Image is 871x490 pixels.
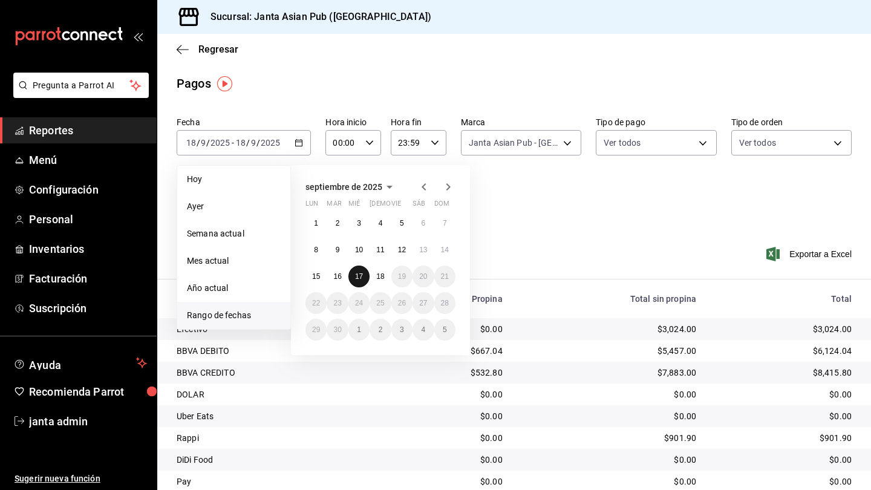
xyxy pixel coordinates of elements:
[314,219,318,227] abbr: 1 de septiembre de 2025
[29,356,131,370] span: Ayuda
[29,270,147,287] span: Facturación
[177,475,371,488] div: Pay
[434,319,455,341] button: 5 de octubre de 2025
[716,388,852,400] div: $0.00
[461,118,581,126] label: Marca
[348,212,370,234] button: 3 de septiembre de 2025
[210,138,230,148] input: ----
[434,212,455,234] button: 7 de septiembre de 2025
[305,180,397,194] button: septiembre de 2025
[716,432,852,444] div: $901.90
[370,200,441,212] abbr: jueves
[391,319,413,341] button: 3 de octubre de 2025
[177,432,371,444] div: Rappi
[312,325,320,334] abbr: 29 de septiembre de 2025
[443,219,447,227] abbr: 7 de septiembre de 2025
[731,118,852,126] label: Tipo de orden
[355,272,363,281] abbr: 17 de septiembre de 2025
[250,138,256,148] input: --
[421,219,425,227] abbr: 6 de septiembre de 2025
[177,410,371,422] div: Uber Eats
[305,200,318,212] abbr: lunes
[177,345,371,357] div: BBVA DEBITO
[325,118,381,126] label: Hora inicio
[400,219,404,227] abbr: 5 de septiembre de 2025
[177,454,371,466] div: DiDi Food
[29,181,147,198] span: Configuración
[327,319,348,341] button: 30 de septiembre de 2025
[441,246,449,254] abbr: 14 de septiembre de 2025
[398,272,406,281] abbr: 19 de septiembre de 2025
[235,138,246,148] input: --
[187,282,281,295] span: Año actual
[400,325,404,334] abbr: 3 de octubre de 2025
[333,325,341,334] abbr: 30 de septiembre de 2025
[391,200,401,212] abbr: viernes
[336,219,340,227] abbr: 2 de septiembre de 2025
[716,410,852,422] div: $0.00
[522,454,696,466] div: $0.00
[357,325,361,334] abbr: 1 de octubre de 2025
[333,272,341,281] abbr: 16 de septiembre de 2025
[596,118,716,126] label: Tipo de pago
[29,300,147,316] span: Suscripción
[716,367,852,379] div: $8,415.80
[391,292,413,314] button: 26 de septiembre de 2025
[376,299,384,307] abbr: 25 de septiembre de 2025
[522,388,696,400] div: $0.00
[348,266,370,287] button: 17 de septiembre de 2025
[305,266,327,287] button: 15 de septiembre de 2025
[29,122,147,139] span: Reportes
[769,247,852,261] button: Exportar a Excel
[398,299,406,307] abbr: 26 de septiembre de 2025
[739,137,776,149] span: Ver todos
[200,138,206,148] input: --
[312,272,320,281] abbr: 15 de septiembre de 2025
[333,299,341,307] abbr: 23 de septiembre de 2025
[522,367,696,379] div: $7,883.00
[327,212,348,234] button: 2 de septiembre de 2025
[390,432,503,444] div: $0.00
[413,266,434,287] button: 20 de septiembre de 2025
[187,309,281,322] span: Rango de fechas
[370,239,391,261] button: 11 de septiembre de 2025
[434,239,455,261] button: 14 de septiembre de 2025
[246,138,250,148] span: /
[8,88,149,100] a: Pregunta a Parrot AI
[391,212,413,234] button: 5 de septiembre de 2025
[469,137,559,149] span: Janta Asian Pub - [GEOGRAPHIC_DATA]
[187,200,281,213] span: Ayer
[13,73,149,98] button: Pregunta a Parrot AI
[29,384,147,400] span: Recomienda Parrot
[522,294,696,304] div: Total sin propina
[187,255,281,267] span: Mes actual
[327,266,348,287] button: 16 de septiembre de 2025
[434,266,455,287] button: 21 de septiembre de 2025
[413,239,434,261] button: 13 de septiembre de 2025
[177,118,311,126] label: Fecha
[260,138,281,148] input: ----
[391,239,413,261] button: 12 de septiembre de 2025
[187,173,281,186] span: Hoy
[441,299,449,307] abbr: 28 de septiembre de 2025
[29,152,147,168] span: Menú
[434,200,449,212] abbr: domingo
[419,272,427,281] abbr: 20 de septiembre de 2025
[305,319,327,341] button: 29 de septiembre de 2025
[419,246,427,254] abbr: 13 de septiembre de 2025
[357,219,361,227] abbr: 3 de septiembre de 2025
[434,292,455,314] button: 28 de septiembre de 2025
[327,292,348,314] button: 23 de septiembre de 2025
[327,200,341,212] abbr: martes
[419,299,427,307] abbr: 27 de septiembre de 2025
[177,74,211,93] div: Pagos
[312,299,320,307] abbr: 22 de septiembre de 2025
[716,294,852,304] div: Total
[29,241,147,257] span: Inventarios
[391,118,446,126] label: Hora fin
[348,292,370,314] button: 24 de septiembre de 2025
[33,79,130,92] span: Pregunta a Parrot AI
[376,246,384,254] abbr: 11 de septiembre de 2025
[336,246,340,254] abbr: 9 de septiembre de 2025
[522,475,696,488] div: $0.00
